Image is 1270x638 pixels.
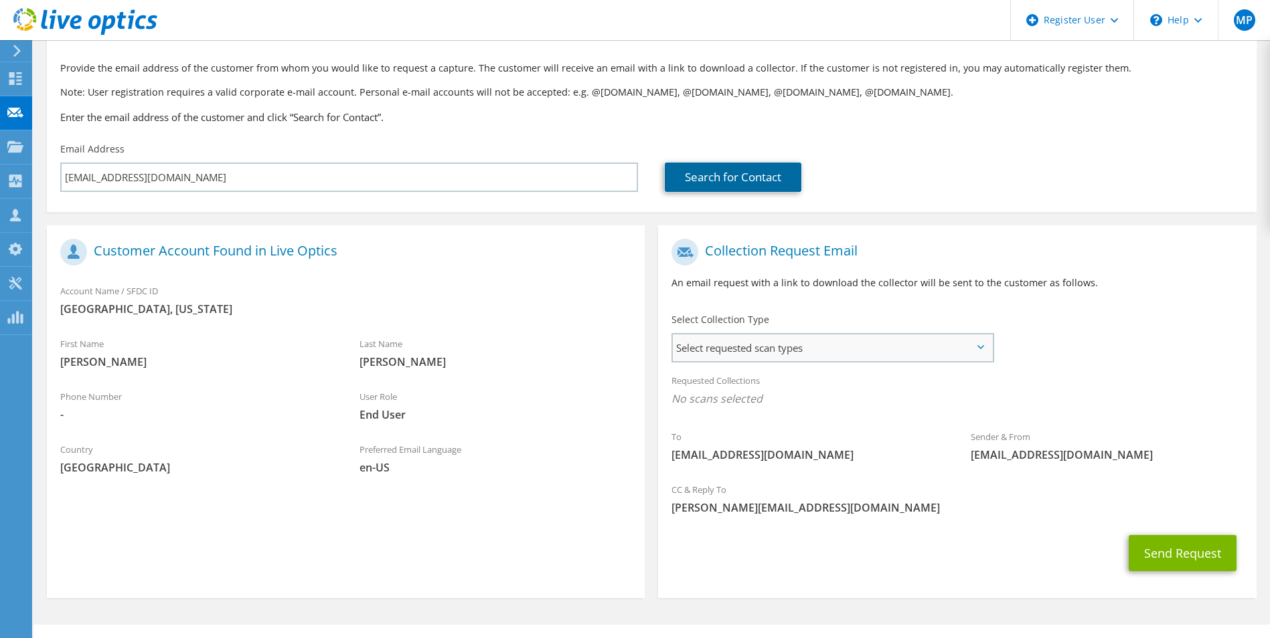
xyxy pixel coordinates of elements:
div: Last Name [346,330,645,376]
button: Send Request [1129,535,1237,571]
p: Provide the email address of the customer from whom you would like to request a capture. The cust... [60,61,1243,76]
h1: Collection Request Email [671,239,1236,265]
span: [GEOGRAPHIC_DATA] [60,460,333,475]
span: [EMAIL_ADDRESS][DOMAIN_NAME] [671,447,944,462]
label: Email Address [60,142,125,156]
span: [PERSON_NAME] [60,354,333,369]
p: Note: User registration requires a valid corporate e-mail account. Personal e-mail accounts will ... [60,85,1243,100]
svg: \n [1150,14,1162,26]
span: [PERSON_NAME][EMAIL_ADDRESS][DOMAIN_NAME] [671,500,1243,515]
div: CC & Reply To [658,475,1256,522]
span: Select requested scan types [673,334,991,361]
div: Preferred Email Language [346,435,645,482]
div: Requested Collections [658,366,1256,416]
a: Search for Contact [665,163,801,192]
span: MP [1234,9,1255,31]
h1: Customer Account Found in Live Optics [60,239,625,265]
div: First Name [47,330,346,376]
div: Sender & From [957,423,1257,469]
span: [EMAIL_ADDRESS][DOMAIN_NAME] [971,447,1243,462]
div: Country [47,435,346,482]
div: Account Name / SFDC ID [47,277,645,323]
div: User Role [346,383,645,429]
p: An email request with a link to download the collector will be sent to the customer as follows. [671,276,1243,290]
span: - [60,407,333,422]
span: End User [360,407,632,422]
span: No scans selected [671,391,1243,406]
span: [PERSON_NAME] [360,354,632,369]
div: Phone Number [47,383,346,429]
span: [GEOGRAPHIC_DATA], [US_STATE] [60,302,631,316]
div: To [658,423,957,469]
span: en-US [360,460,632,475]
h3: Enter the email address of the customer and click “Search for Contact”. [60,110,1243,124]
label: Select Collection Type [671,313,769,326]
